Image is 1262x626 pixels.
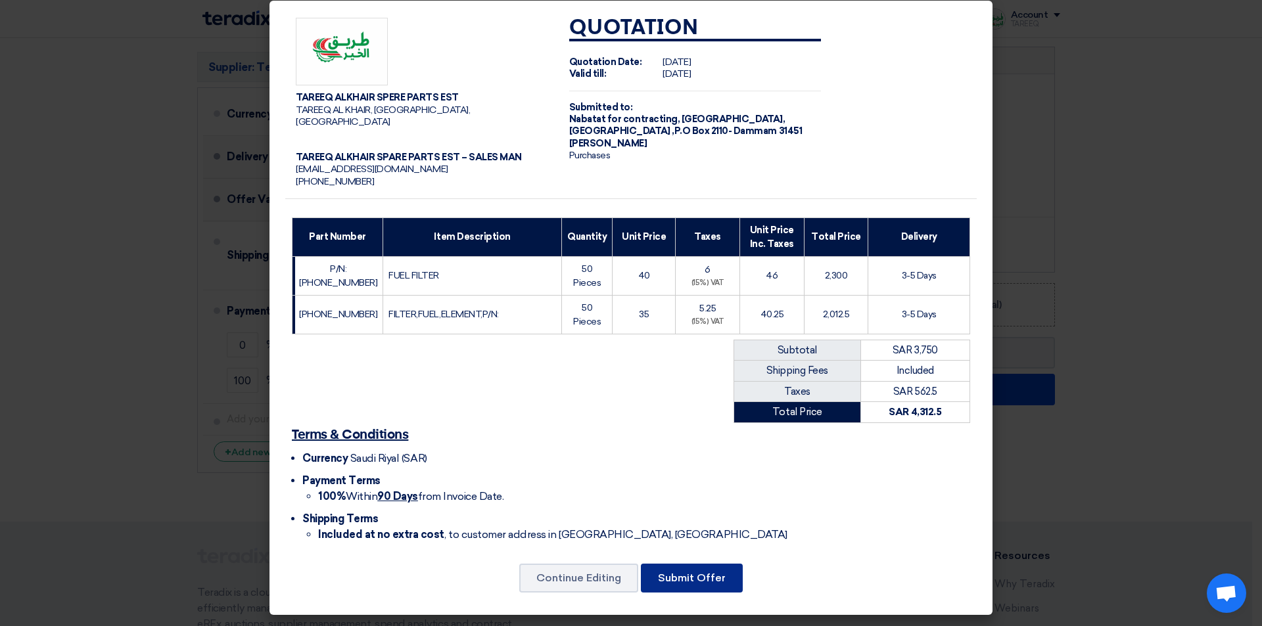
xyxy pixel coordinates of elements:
th: Item Description [383,217,562,256]
span: 3-5 Days [902,309,937,320]
span: 50 Pieces [573,263,601,288]
span: FUEL FILTER [388,270,439,281]
strong: Valid till: [569,68,607,79]
strong: Included at no extra cost [318,528,444,541]
span: Payment Terms [302,474,381,487]
span: Included [897,365,934,376]
span: 2,300 [825,270,848,281]
span: 40 [638,270,650,281]
span: Purchases [569,150,611,161]
div: TAREEQ ALKHAIR SPERE PARTS EST [296,92,548,104]
span: 3-5 Days [902,270,937,281]
strong: SAR 4,312.5 [889,406,941,418]
strong: Quotation Date: [569,56,642,68]
td: Taxes [734,381,861,402]
u: Terms & Conditions [292,428,408,441]
span: Shipping Terms [302,512,378,525]
td: Total Price [734,402,861,423]
th: Unit Price [613,217,676,256]
li: , to customer address in [GEOGRAPHIC_DATA], [GEOGRAPHIC_DATA] [318,527,970,543]
span: [PERSON_NAME] [569,138,647,149]
span: [DATE] [663,56,691,68]
div: (15%) VAT [681,278,734,289]
span: Saudi Riyal (SAR) [350,452,427,464]
span: 50 Pieces [573,302,601,327]
span: 35 [639,309,649,320]
span: 5.25 [699,303,716,314]
th: Part Number [292,217,383,256]
span: Currency [302,452,348,464]
span: [EMAIL_ADDRESS][DOMAIN_NAME] [296,164,448,175]
span: [DATE] [663,68,691,79]
span: 6 [705,264,711,275]
span: Within from Invoice Date. [318,490,503,503]
span: 2,012.5 [823,309,850,320]
td: Subtotal [734,340,861,361]
span: [GEOGRAPHIC_DATA], [GEOGRAPHIC_DATA] ,P.O Box 2110- Dammam 31451 [569,114,802,137]
span: TAREEQ AL KHAIR, [GEOGRAPHIC_DATA], [GEOGRAPHIC_DATA] [296,104,470,127]
strong: Submitted to: [569,102,633,113]
td: [PHONE_NUMBER] [292,295,383,334]
th: Unit Price Inc. Taxes [739,217,804,256]
td: SAR 3,750 [860,340,970,361]
strong: 100% [318,490,346,503]
th: Quantity [562,217,613,256]
button: Submit Offer [641,564,743,592]
th: Taxes [676,217,740,256]
u: 90 Days [377,490,418,503]
th: Total Price [804,217,868,256]
div: Open chat [1207,573,1246,613]
span: 46 [766,270,778,281]
span: 40.25 [760,309,784,320]
span: Nabatat for contracting, [569,114,680,125]
span: SAR 562.5 [893,386,937,397]
td: P/N:[PHONE_NUMBER] [292,256,383,295]
strong: Quotation [569,18,699,39]
div: TAREEQ ALKHAIR SPARE PARTS EST – SALES MAN [296,152,548,164]
th: Delivery [868,217,970,256]
span: [PHONE_NUMBER] [296,176,374,187]
div: (15%) VAT [681,317,734,328]
img: Company Logo [296,18,388,86]
span: FILTER,FUEL,ELEMENT,P/N: [388,309,498,320]
button: Continue Editing [519,564,638,592]
td: Shipping Fees [734,361,861,382]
